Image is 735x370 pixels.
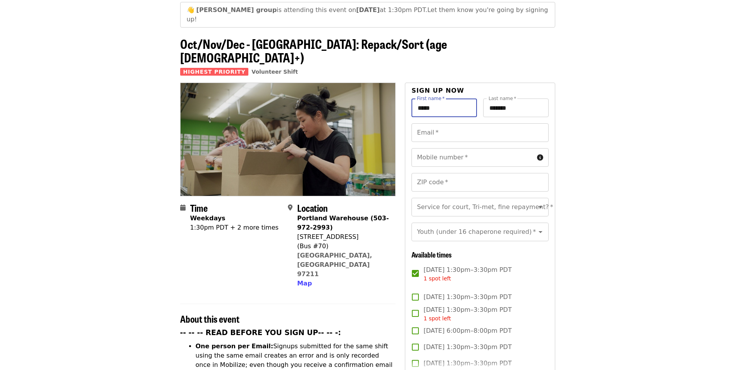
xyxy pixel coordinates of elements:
[297,242,389,251] div: (Bus #70)
[180,312,239,325] span: About this event
[423,342,511,352] span: [DATE] 1:30pm–3:30pm PDT
[190,214,225,222] strong: Weekdays
[288,204,293,211] i: map-marker-alt icon
[411,249,452,259] span: Available times
[489,96,516,101] label: Last name
[411,173,548,192] input: ZIP code
[180,204,186,211] i: calendar icon
[190,201,208,214] span: Time
[180,68,249,76] span: Highest Priority
[411,148,534,167] input: Mobile number
[423,359,511,368] span: [DATE] 1:30pm–3:30pm PDT
[297,279,312,288] button: Map
[190,223,279,232] div: 1:30pm PDT + 2 more times
[196,342,274,350] strong: One person per Email:
[297,201,328,214] span: Location
[411,87,464,94] span: Sign up now
[417,96,445,101] label: First name
[297,214,389,231] strong: Portland Warehouse (503-972-2993)
[423,326,511,335] span: [DATE] 6:00pm–8:00pm PDT
[297,232,389,242] div: [STREET_ADDRESS]
[535,202,546,213] button: Open
[187,6,195,14] span: waving emoji
[196,6,427,14] span: is attending this event on at 1:30pm PDT.
[537,154,543,161] i: circle-info icon
[251,69,298,75] a: Volunteer Shift
[423,265,511,283] span: [DATE] 1:30pm–3:30pm PDT
[297,280,312,287] span: Map
[423,315,451,322] span: 1 spot left
[423,292,511,302] span: [DATE] 1:30pm–3:30pm PDT
[411,123,548,142] input: Email
[196,6,277,14] strong: [PERSON_NAME] group
[411,99,477,117] input: First name
[181,83,396,195] img: Oct/Nov/Dec - Portland: Repack/Sort (age 8+) organized by Oregon Food Bank
[423,305,511,323] span: [DATE] 1:30pm–3:30pm PDT
[423,275,451,282] span: 1 spot left
[180,35,447,66] span: Oct/Nov/Dec - [GEOGRAPHIC_DATA]: Repack/Sort (age [DEMOGRAPHIC_DATA]+)
[180,329,341,337] strong: -- -- -- READ BEFORE YOU SIGN UP-- -- -:
[356,6,380,14] strong: [DATE]
[297,252,372,278] a: [GEOGRAPHIC_DATA], [GEOGRAPHIC_DATA] 97211
[483,99,549,117] input: Last name
[535,226,546,237] button: Open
